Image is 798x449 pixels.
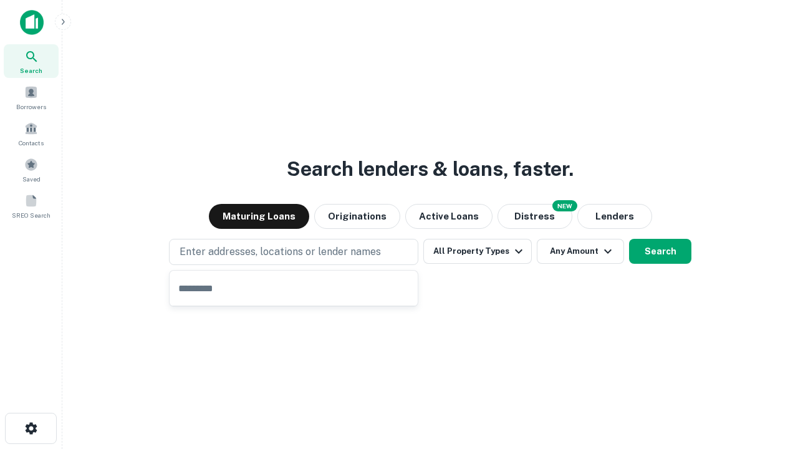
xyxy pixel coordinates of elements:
span: Saved [22,174,41,184]
a: Borrowers [4,80,59,114]
button: Any Amount [537,239,624,264]
button: Search distressed loans with lien and other non-mortgage details. [498,204,572,229]
button: Enter addresses, locations or lender names [169,239,418,265]
button: Lenders [577,204,652,229]
a: Saved [4,153,59,186]
button: Maturing Loans [209,204,309,229]
a: Contacts [4,117,59,150]
img: capitalize-icon.png [20,10,44,35]
span: SREO Search [12,210,50,220]
button: Active Loans [405,204,493,229]
button: All Property Types [423,239,532,264]
h3: Search lenders & loans, faster. [287,154,574,184]
div: NEW [552,200,577,211]
span: Contacts [19,138,44,148]
a: Search [4,44,59,78]
p: Enter addresses, locations or lender names [180,244,381,259]
span: Borrowers [16,102,46,112]
a: SREO Search [4,189,59,223]
button: Search [629,239,691,264]
span: Search [20,65,42,75]
button: Originations [314,204,400,229]
iframe: Chat Widget [736,349,798,409]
